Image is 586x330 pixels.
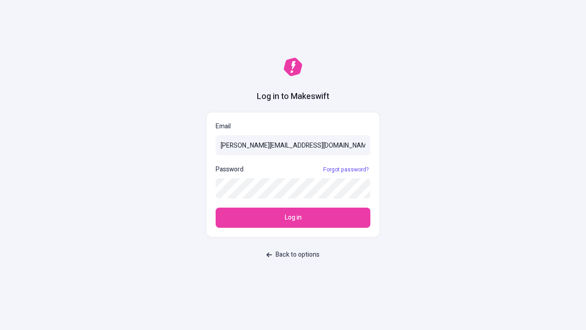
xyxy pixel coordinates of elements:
[321,166,370,173] a: Forgot password?
[285,213,302,223] span: Log in
[216,208,370,228] button: Log in
[216,165,244,175] p: Password
[257,91,329,103] h1: Log in to Makeswift
[261,247,325,263] button: Back to options
[216,121,370,132] p: Email
[276,250,320,260] span: Back to options
[216,135,370,155] input: Email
